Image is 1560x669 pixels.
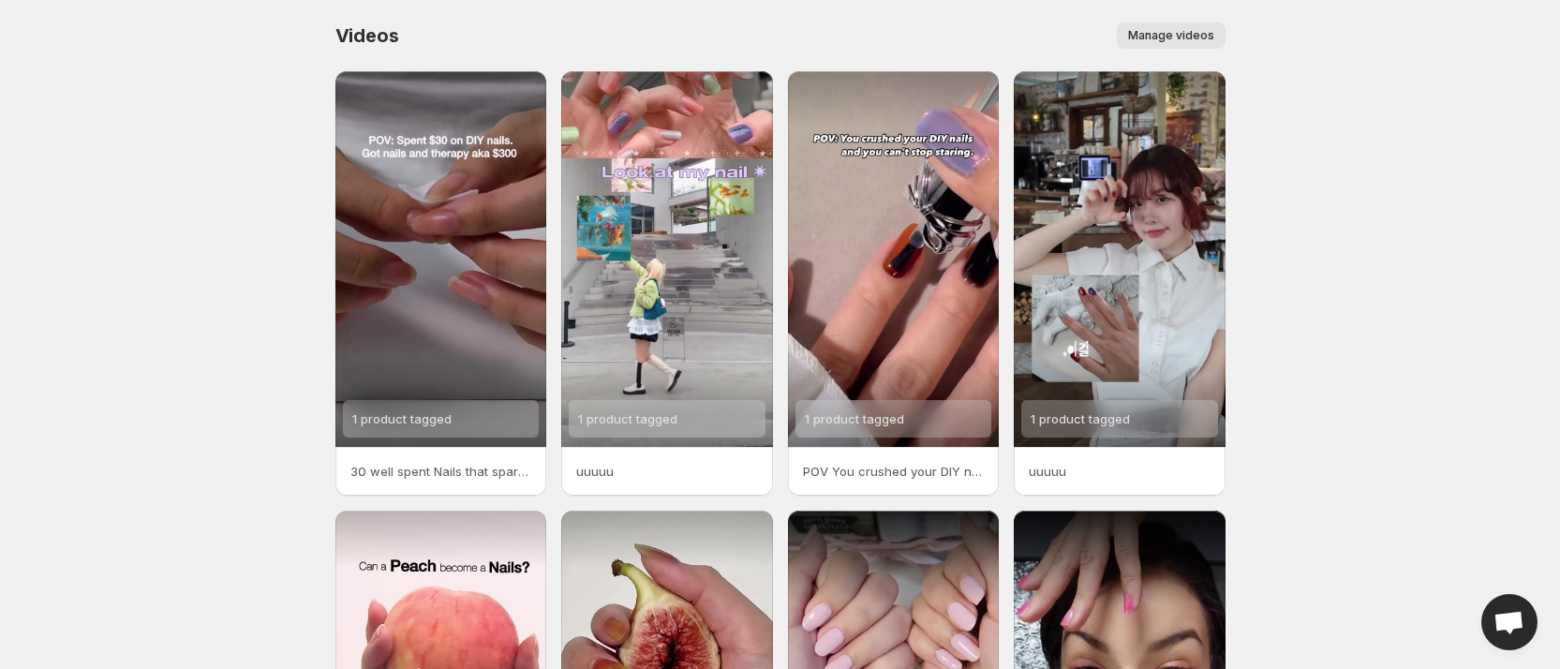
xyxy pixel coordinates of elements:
[803,462,985,481] p: POV You crushed your DIY nails and you cant stop staring Video by nailsbydan_scg Special thanks t...
[352,411,452,426] span: 1 product tagged
[1128,28,1214,43] span: Manage videos
[335,24,399,47] span: Videos
[1029,462,1211,481] p: uuuuu
[1117,22,1226,49] button: Manage videos
[578,411,677,426] span: 1 product tagged
[576,462,758,481] p: uuuuu
[805,411,904,426] span: 1 product tagged
[350,462,532,481] p: 30 well spent Nails that sparkle confidence that glows and 270 left for a little weekend luxury B...
[1031,411,1130,426] span: 1 product tagged
[1481,594,1538,650] a: Open chat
